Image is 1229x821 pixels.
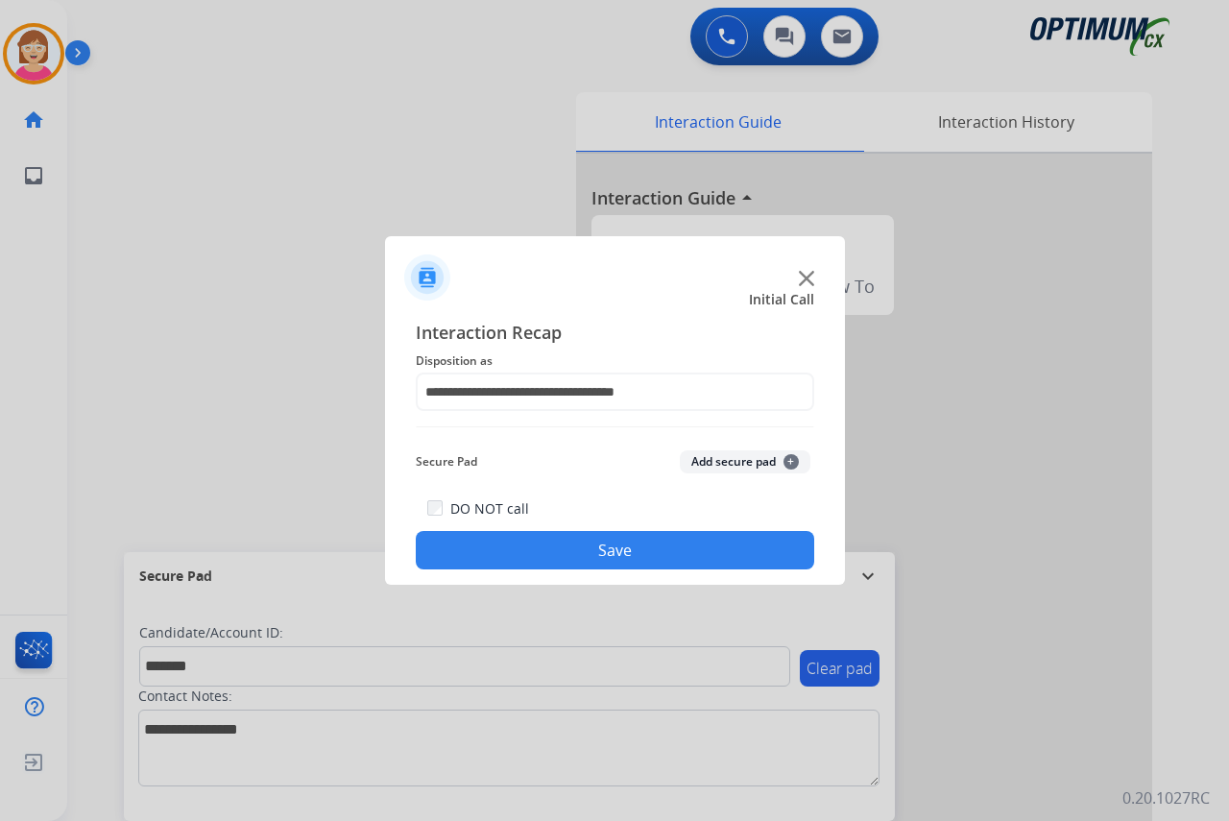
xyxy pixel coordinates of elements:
span: + [783,454,799,470]
button: Save [416,531,814,569]
span: Interaction Recap [416,319,814,350]
img: contactIcon [404,254,450,301]
p: 0.20.1027RC [1122,786,1210,809]
button: Add secure pad+ [680,450,810,473]
img: contact-recap-line.svg [416,426,814,427]
span: Secure Pad [416,450,477,473]
span: Initial Call [749,290,814,309]
label: DO NOT call [450,499,529,519]
span: Disposition as [416,350,814,373]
